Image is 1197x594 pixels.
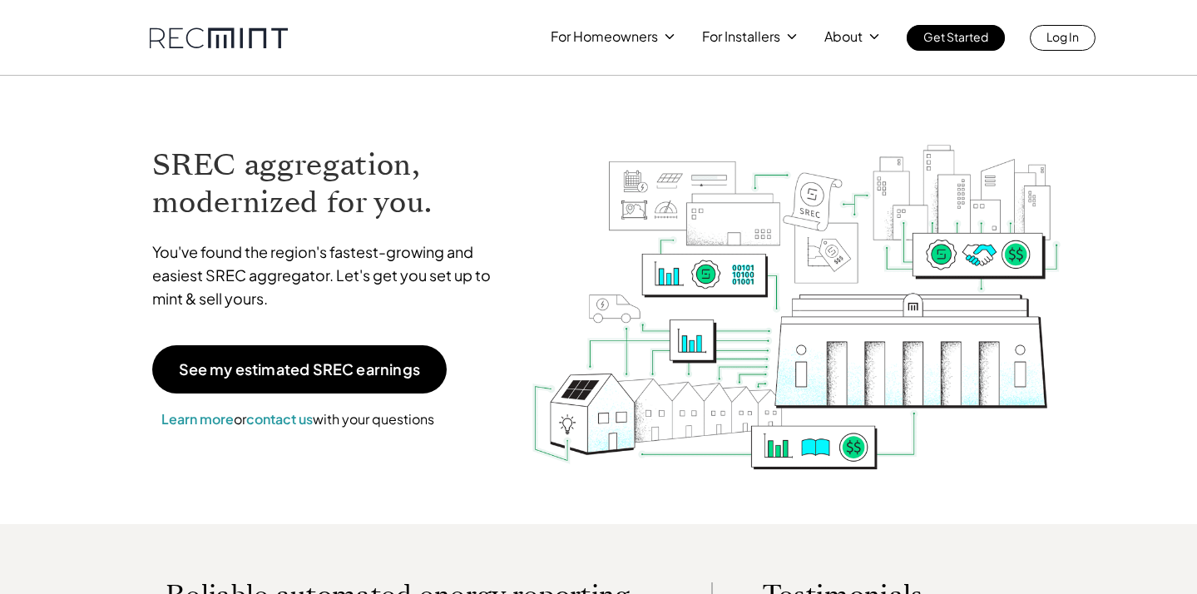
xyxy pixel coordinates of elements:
[702,25,780,48] p: For Installers
[152,345,447,394] a: See my estimated SREC earnings
[551,25,658,48] p: For Homeowners
[531,101,1061,474] img: RECmint value cycle
[161,410,234,428] a: Learn more
[923,25,988,48] p: Get Started
[1046,25,1079,48] p: Log In
[152,240,507,310] p: You've found the region's fastest-growing and easiest SREC aggregator. Let's get you set up to mi...
[1030,25,1096,51] a: Log In
[152,408,443,430] p: or with your questions
[907,25,1005,51] a: Get Started
[152,146,507,221] h1: SREC aggregation, modernized for you.
[179,362,420,377] p: See my estimated SREC earnings
[246,410,313,428] a: contact us
[824,25,863,48] p: About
